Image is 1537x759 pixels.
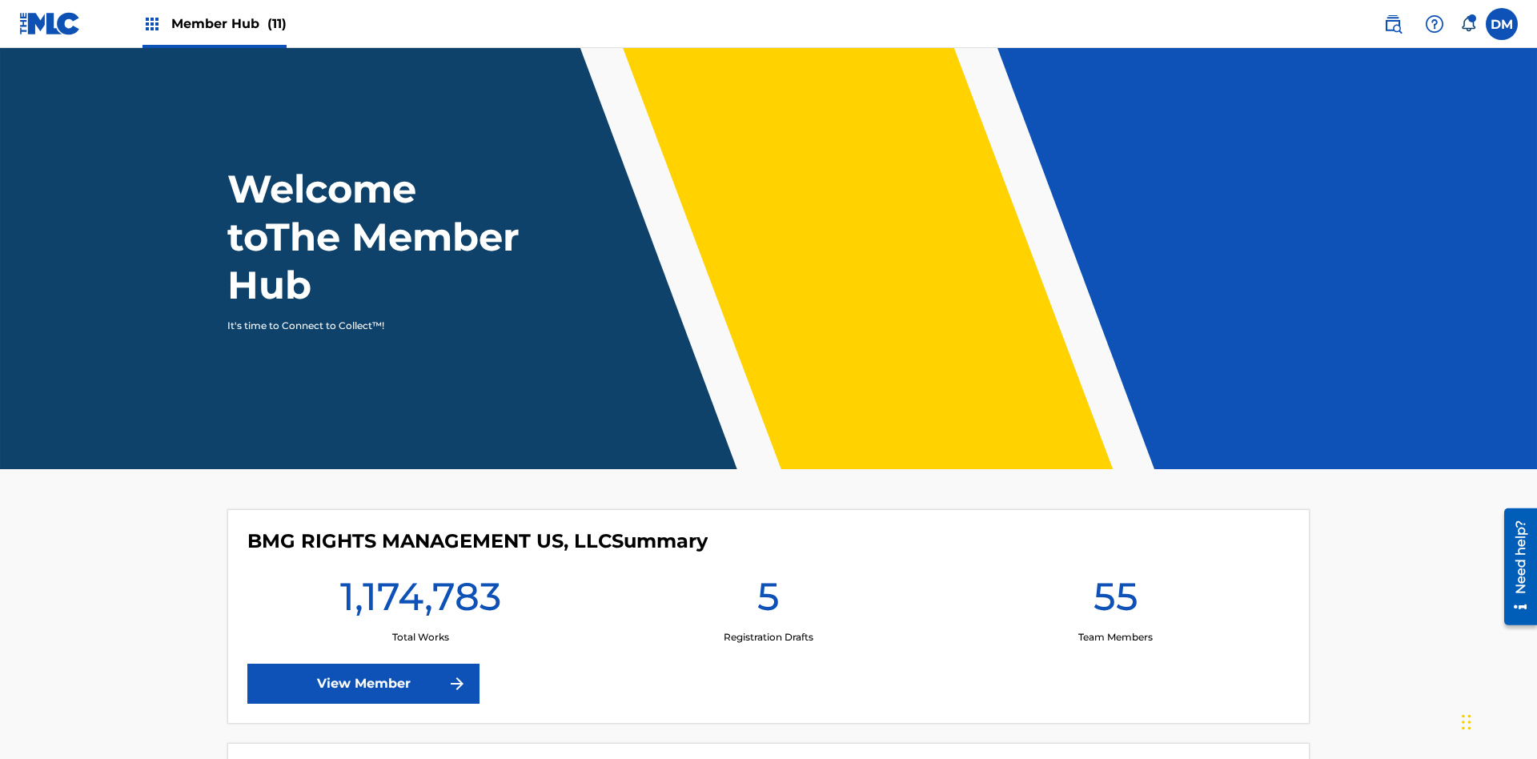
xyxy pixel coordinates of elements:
img: f7272a7cc735f4ea7f67.svg [447,674,467,693]
h1: 5 [757,572,780,630]
h1: 1,174,783 [340,572,501,630]
iframe: Chat Widget [1457,682,1537,759]
div: Help [1419,8,1451,40]
a: View Member [247,664,480,704]
h1: 55 [1094,572,1138,630]
span: (11) [267,16,287,31]
p: Registration Drafts [724,630,813,645]
img: Top Rightsholders [142,14,162,34]
iframe: Resource Center [1492,502,1537,633]
p: Total Works [392,630,449,645]
p: It's time to Connect to Collect™! [227,319,505,333]
span: Member Hub [171,14,287,33]
img: search [1383,14,1403,34]
h4: BMG RIGHTS MANAGEMENT US, LLC [247,529,708,553]
a: Public Search [1377,8,1409,40]
img: MLC Logo [19,12,81,35]
div: Notifications [1460,16,1476,32]
p: Team Members [1078,630,1153,645]
h1: Welcome to The Member Hub [227,165,527,309]
div: User Menu [1486,8,1518,40]
img: help [1425,14,1444,34]
div: Drag [1462,698,1471,746]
